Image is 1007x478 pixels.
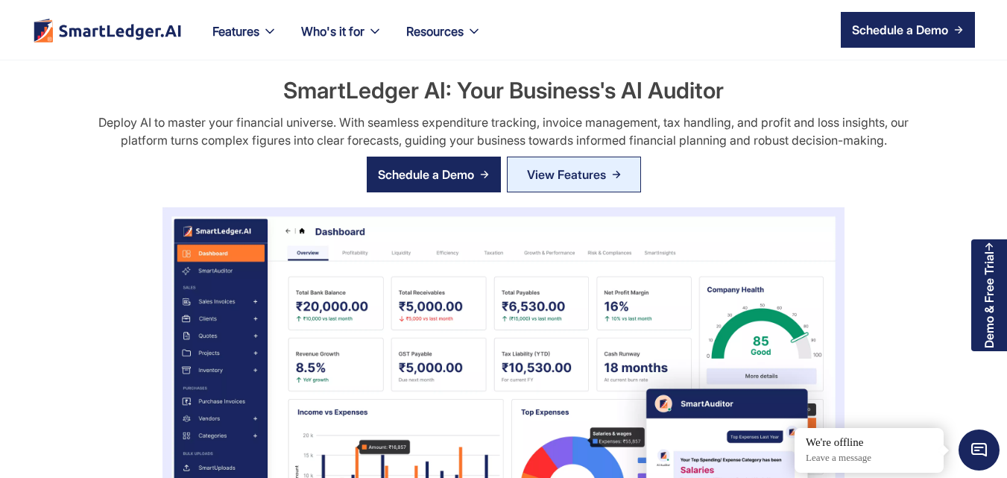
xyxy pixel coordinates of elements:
div: Features [201,21,289,60]
a: home [32,18,183,43]
a: View Features [507,157,641,192]
a: Schedule a Demo [367,157,501,192]
div: View Features [527,163,606,186]
div: Resources [394,21,493,60]
span: Chat Widget [959,430,1000,471]
div: Schedule a Demo [852,21,948,39]
div: Demo & Free Trial [982,251,996,348]
a: Schedule a Demo [841,12,975,48]
div: Features [212,21,259,42]
h2: SmartLedger AI: Your Business's AI Auditor [78,75,929,106]
div: Schedule a Demo [378,166,474,183]
div: Who's it for [289,21,394,60]
div: Who's it for [301,21,364,42]
p: Leave a message [806,452,932,465]
div: Deploy AI to master your financial universe. With seamless expenditure tracking, invoice manageme... [85,113,922,149]
img: Arrow Right Blue [612,170,621,179]
img: footer logo [32,18,183,43]
img: arrow right icon [480,170,489,179]
img: arrow right icon [954,25,963,34]
div: We're offline [806,435,932,450]
div: Resources [406,21,464,42]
